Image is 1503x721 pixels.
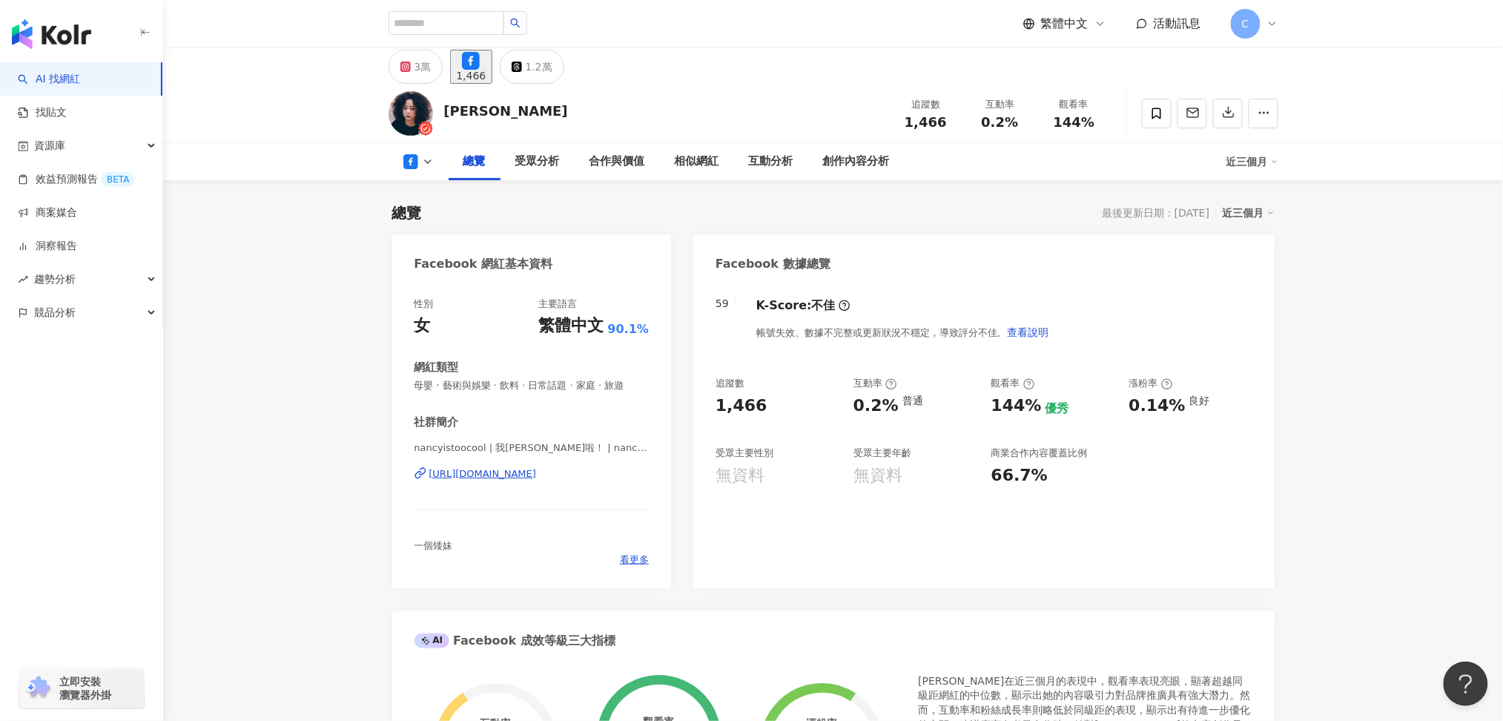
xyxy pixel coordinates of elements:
div: 近三個月 [1223,203,1275,223]
div: 無資料 [716,464,764,487]
div: 優秀 [1046,401,1069,417]
div: 總覽 [392,203,422,223]
span: 立即安裝 瀏覽器外掛 [59,675,111,702]
div: 性別 [414,297,434,311]
div: 0.14% [1129,395,1186,418]
div: 商業合作內容覆蓋比例 [991,447,1088,460]
div: 創作內容分析 [823,153,890,171]
span: 競品分析 [34,296,76,329]
div: 66.7% [991,464,1048,487]
div: 主要語言 [539,297,578,311]
button: 3萬 [389,50,443,84]
div: 受眾分析 [515,153,560,171]
a: 洞察報告 [18,239,77,254]
span: 1,466 [905,114,947,130]
div: 觀看率 [1046,97,1103,112]
span: 查看說明 [1008,326,1049,338]
span: C [1242,16,1249,32]
div: 相似網紅 [675,153,719,171]
div: 良好 [1189,395,1210,406]
div: 漲粉率 [1129,377,1173,390]
span: 144% [1054,115,1095,130]
div: [PERSON_NAME] [444,102,568,120]
div: [URL][DOMAIN_NAME] [429,467,537,481]
div: 受眾主要性別 [716,447,773,460]
div: 無資料 [853,464,902,487]
a: 效益預測報告BETA [18,172,135,187]
div: K-Score : [756,297,850,314]
div: 互動分析 [749,153,793,171]
div: 0.2% [853,395,899,418]
iframe: Help Scout Beacon - Open [1444,662,1488,706]
span: 趨勢分析 [34,263,76,296]
div: 女 [414,315,431,338]
span: 0.2% [982,115,1019,130]
img: logo [12,19,91,49]
a: [URL][DOMAIN_NAME] [414,467,650,481]
a: chrome extension立即安裝 瀏覽器外掛 [19,668,144,708]
div: Facebook 網紅基本資料 [414,256,553,272]
button: 1,466 [450,50,492,84]
span: 一個矮妹 [414,540,453,551]
div: 144% [991,395,1042,418]
span: 90.1% [608,321,650,338]
div: 繁體中文 [539,315,604,338]
div: 合作與價值 [589,153,645,171]
div: 不佳 [812,297,836,314]
div: 59 [716,297,729,309]
div: 觀看率 [991,377,1035,390]
div: Facebook 成效等級三大指標 [414,633,616,649]
a: 找貼文 [18,105,67,120]
img: chrome extension [24,676,53,700]
div: 追蹤數 [716,377,744,390]
span: 活動訊息 [1154,16,1201,30]
div: 普通 [902,395,923,406]
div: 帳號失效、數據不完整或更新狀況不穩定，導致評分不佳。 [756,317,1050,347]
div: 3萬 [414,56,432,77]
a: 商案媒合 [18,205,77,220]
div: 追蹤數 [898,97,954,112]
div: 互動率 [972,97,1028,112]
a: searchAI 找網紅 [18,72,80,87]
div: 互動率 [853,377,897,390]
span: 繁體中文 [1041,16,1089,32]
div: 最後更新日期：[DATE] [1102,207,1209,219]
span: 資源庫 [34,129,65,162]
span: nancyistoocool | 我[PERSON_NAME]啦！ | nancyistoocool [414,441,650,455]
button: 查看說明 [1007,317,1050,347]
img: KOL Avatar [389,91,433,136]
span: 看更多 [620,553,649,567]
div: Facebook 數據總覽 [716,256,830,272]
span: 母嬰 · 藝術與娛樂 · 飲料 · 日常話題 · 家庭 · 旅遊 [414,379,650,392]
div: 總覽 [463,153,486,171]
div: 社群簡介 [414,415,459,430]
div: 近三個月 [1226,150,1278,174]
div: 1,466 [456,70,486,82]
span: rise [18,274,28,285]
button: 1.2萬 [500,50,564,84]
div: 網紅類型 [414,360,459,375]
div: 1.2萬 [526,56,552,77]
span: search [510,18,521,28]
div: 受眾主要年齡 [853,447,911,460]
div: AI [414,633,450,648]
div: 1,466 [716,395,767,418]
